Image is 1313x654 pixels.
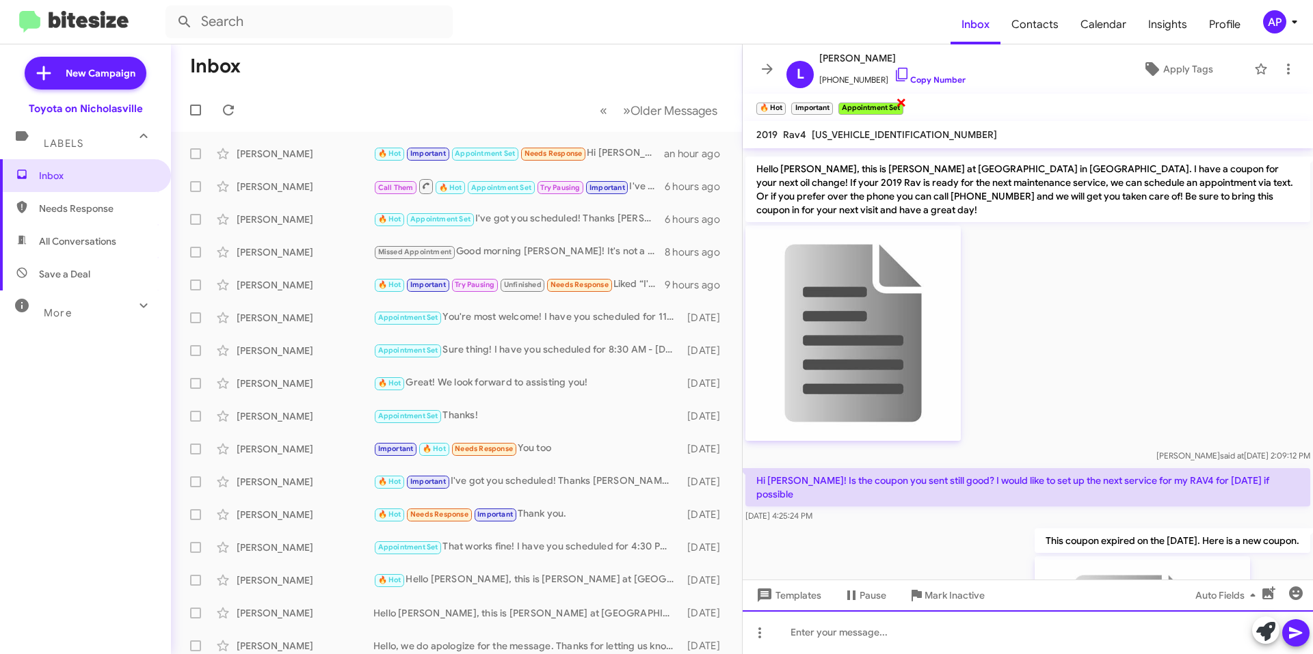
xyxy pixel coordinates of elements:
small: Important [791,103,832,115]
div: You're most welcome! I have you scheduled for 11:30 AM - [DATE]. Let me know if you need anything... [373,310,680,325]
small: Appointment Set [838,103,903,115]
div: [DATE] [680,606,731,620]
span: Appointment Set [471,183,531,192]
div: [DATE] [680,508,731,521]
div: [PERSON_NAME] [237,180,373,193]
input: Search [165,5,453,38]
span: Templates [754,583,821,608]
div: [PERSON_NAME] [237,147,373,161]
span: 🔥 Hot [378,280,401,289]
a: Inbox [951,5,1000,44]
a: Calendar [1070,5,1137,44]
span: Appointment Set [378,313,438,322]
div: Good morning [PERSON_NAME]! It's not a problem, thank you for letting me know! :) When would you ... [373,244,665,260]
span: 🔥 Hot [423,444,446,453]
div: Hello [PERSON_NAME], this is [PERSON_NAME] at [GEOGRAPHIC_DATA] on [GEOGRAPHIC_DATA]. It's been a... [373,606,680,620]
img: 9k= [745,226,961,441]
div: [PERSON_NAME] [237,245,373,259]
span: Try Pausing [455,280,494,289]
span: Appointment Set [378,411,438,420]
div: [PERSON_NAME] [237,377,373,390]
button: Next [615,96,726,124]
button: Auto Fields [1184,583,1272,608]
span: Important [589,183,625,192]
div: Hello [PERSON_NAME], this is [PERSON_NAME] at [GEOGRAPHIC_DATA] on [GEOGRAPHIC_DATA]. It's been a... [373,572,680,588]
div: [PERSON_NAME] [237,541,373,554]
span: L [797,64,804,85]
span: [PHONE_NUMBER] [819,66,966,87]
span: « [600,102,607,119]
div: [DATE] [680,344,731,357]
small: 🔥 Hot [756,103,786,115]
button: Templates [743,583,832,608]
a: Contacts [1000,5,1070,44]
span: Important [410,149,446,158]
span: 🔥 Hot [378,149,401,158]
span: Inbox [39,169,155,182]
span: Needs Response [525,149,583,158]
span: Appointment Set [378,543,438,551]
span: New Campaign [66,66,135,80]
span: Important [378,444,414,453]
span: More [44,307,72,319]
span: Needs Response [455,444,513,453]
p: This coupon expired on the [DATE]. Here is a new coupon. [1035,528,1310,553]
button: Mark Inactive [897,583,996,608]
a: Profile [1198,5,1251,44]
span: 🔥 Hot [439,183,462,192]
span: Important [410,280,446,289]
div: [PERSON_NAME] [237,278,373,292]
div: 9 hours ago [665,278,731,292]
div: Great! We look forward to assisting you! [373,375,680,391]
div: [DATE] [680,442,731,456]
button: Apply Tags [1107,57,1247,81]
div: [DATE] [680,311,731,325]
div: 6 hours ago [665,213,731,226]
div: [DATE] [680,573,731,587]
span: Rav4 [783,128,806,141]
div: Liked “I've got you scheduled! Thanks [PERSON_NAME], have a great day!” [373,277,665,292]
div: I've got you scheduled! Thanks [PERSON_NAME], have a great day! [373,178,665,195]
span: Pause [860,583,886,608]
div: I've got you scheduled! Thanks [PERSON_NAME], have a great day! [373,211,665,227]
div: 8 hours ago [665,245,731,259]
span: Auto Fields [1195,583,1261,608]
div: [PERSON_NAME] [237,344,373,357]
a: Copy Number [894,74,966,85]
div: [PERSON_NAME] [237,475,373,489]
a: Insights [1137,5,1198,44]
div: [PERSON_NAME] [237,573,373,587]
div: [PERSON_NAME] [237,639,373,653]
div: [DATE] [680,377,731,390]
div: [PERSON_NAME] [237,213,373,226]
span: » [623,102,631,119]
span: × [896,94,907,110]
span: Labels [44,137,83,150]
div: [DATE] [680,639,731,653]
div: [PERSON_NAME] [237,606,373,620]
p: Hello [PERSON_NAME], this is [PERSON_NAME] at [GEOGRAPHIC_DATA] in [GEOGRAPHIC_DATA]. I have a co... [745,156,1310,222]
span: 🔥 Hot [378,379,401,387]
div: Thank you. [373,506,680,522]
span: 🔥 Hot [378,575,401,584]
span: Important [477,510,513,519]
div: That works fine! I have you scheduled for 4:30 PM - [DATE]. Let me know if you need anything else... [373,539,680,555]
button: Previous [592,96,615,124]
nav: Page navigation example [592,96,726,124]
span: [DATE] 4:25:24 PM [745,510,812,521]
button: Pause [832,583,897,608]
div: [PERSON_NAME] [237,442,373,456]
a: New Campaign [25,57,146,90]
span: Missed Appointment [378,247,452,256]
div: [DATE] [680,541,731,554]
div: [DATE] [680,475,731,489]
span: 🔥 Hot [378,477,401,486]
span: Appointment Set [410,215,470,223]
button: AP [1251,10,1298,33]
div: Hi [PERSON_NAME], that would be great....I need to get an oil change. Could I schedule that for s... [373,146,664,161]
span: 🔥 Hot [378,215,401,223]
